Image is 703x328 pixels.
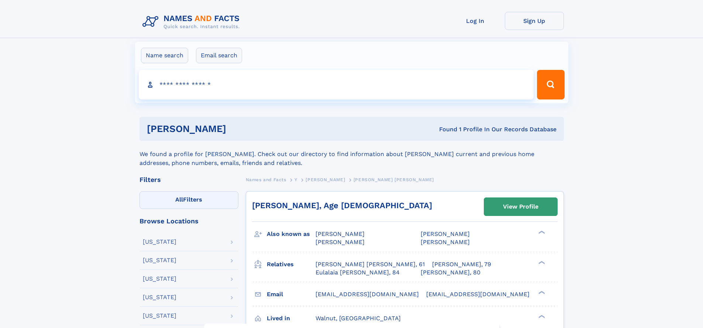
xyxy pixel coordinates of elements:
[505,12,564,30] a: Sign Up
[503,198,538,215] div: View Profile
[306,175,345,184] a: [PERSON_NAME]
[139,141,564,168] div: We found a profile for [PERSON_NAME]. Check out our directory to find information about [PERSON_N...
[143,257,176,263] div: [US_STATE]
[267,288,316,301] h3: Email
[484,198,557,216] a: View Profile
[143,276,176,282] div: [US_STATE]
[306,177,345,182] span: [PERSON_NAME]
[537,314,545,319] div: ❯
[537,230,545,235] div: ❯
[432,260,491,268] a: [PERSON_NAME], 79
[421,268,480,277] a: [PERSON_NAME], 80
[421,230,470,237] span: [PERSON_NAME]
[139,218,238,224] div: Browse Locations
[316,260,425,268] a: [PERSON_NAME] [PERSON_NAME], 61
[143,294,176,300] div: [US_STATE]
[316,291,419,298] span: [EMAIL_ADDRESS][DOMAIN_NAME]
[147,124,333,133] h1: [PERSON_NAME]
[537,290,545,295] div: ❯
[316,230,365,237] span: [PERSON_NAME]
[139,176,238,183] div: Filters
[316,315,401,322] span: Walnut, [GEOGRAPHIC_DATA]
[332,125,556,133] div: Found 1 Profile In Our Records Database
[139,191,238,209] label: Filters
[426,291,530,298] span: [EMAIL_ADDRESS][DOMAIN_NAME]
[316,268,400,277] a: Eulalaia [PERSON_NAME], 84
[446,12,505,30] a: Log In
[141,48,188,63] label: Name search
[267,228,316,240] h3: Also known as
[316,239,365,246] span: [PERSON_NAME]
[246,175,286,184] a: Names and Facts
[267,258,316,271] h3: Relatives
[196,48,242,63] label: Email search
[294,177,297,182] span: Y
[421,239,470,246] span: [PERSON_NAME]
[143,313,176,319] div: [US_STATE]
[294,175,297,184] a: Y
[537,70,564,99] button: Search Button
[139,12,246,32] img: Logo Names and Facts
[139,70,534,99] input: search input
[267,312,316,325] h3: Lived in
[143,239,176,245] div: [US_STATE]
[252,201,432,210] a: [PERSON_NAME], Age [DEMOGRAPHIC_DATA]
[175,196,183,203] span: All
[354,177,434,182] span: [PERSON_NAME] [PERSON_NAME]
[537,260,545,265] div: ❯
